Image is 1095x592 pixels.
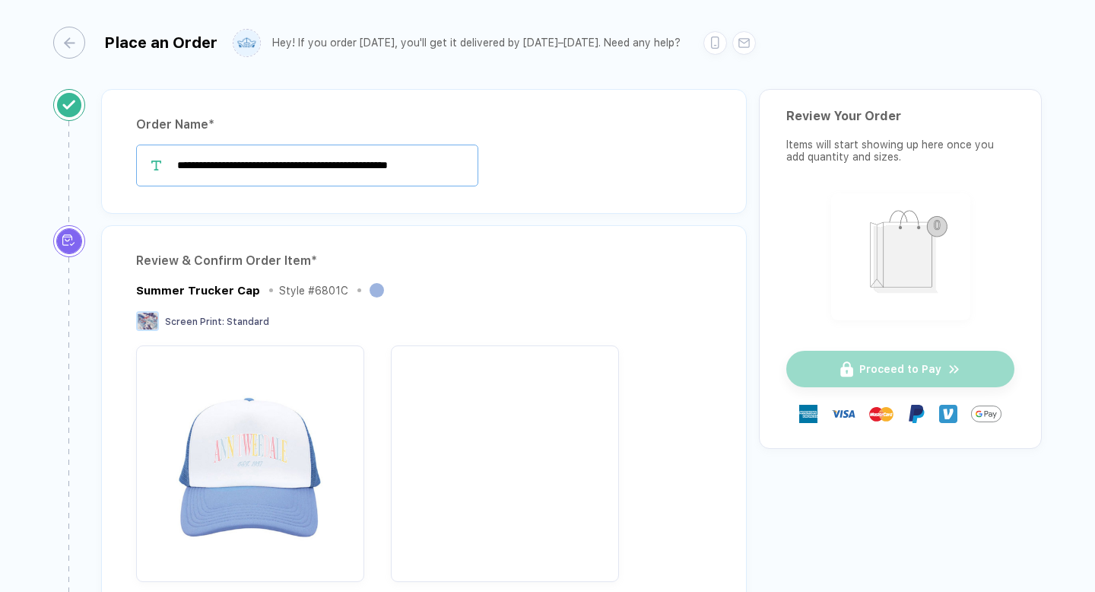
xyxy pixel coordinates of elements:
[104,33,217,52] div: Place an Order
[136,284,260,298] div: Summer Trucker Cap
[939,405,957,423] img: Venmo
[869,402,893,426] img: master-card
[398,353,611,566] img: 7200fd3a-fcb4-40e1-9667-06aa38447222_nt_back_1757093092486.jpg
[786,109,1014,123] div: Review Your Order
[799,405,817,423] img: express
[233,30,260,56] img: user profile
[907,405,925,423] img: Paypal
[165,317,224,327] span: Screen Print :
[136,113,712,137] div: Order Name
[838,200,963,310] img: shopping_bag.png
[831,402,855,426] img: visa
[786,138,1014,163] div: Items will start showing up here once you add quantity and sizes.
[136,311,159,331] img: Screen Print
[227,317,269,327] span: Standard
[144,353,357,566] img: 7200fd3a-fcb4-40e1-9667-06aa38447222_nt_front_1757093092483.jpg
[272,37,681,49] div: Hey! If you order [DATE], you'll get it delivered by [DATE]–[DATE]. Need any help?
[136,249,712,273] div: Review & Confirm Order Item
[971,399,1001,429] img: GPay
[279,285,348,297] div: Style # 6801C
